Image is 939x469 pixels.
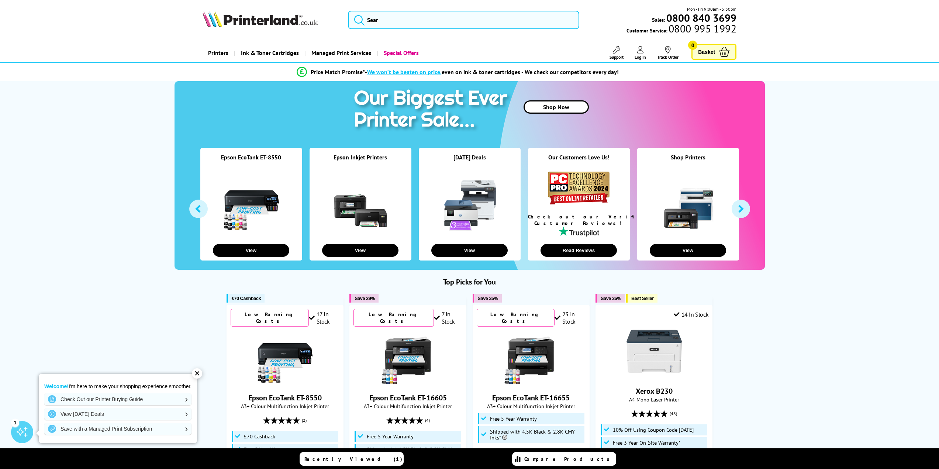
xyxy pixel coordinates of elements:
[302,413,307,427] span: (2)
[512,452,616,466] a: Compare Products
[203,44,234,62] a: Printers
[503,330,559,386] img: Epson EcoTank ET-16655
[492,393,570,403] a: Epson EcoTank ET-16655
[626,294,657,303] button: Best Seller
[600,396,708,403] span: A4 Mono Laser Printer
[636,386,673,396] a: Xerox B230
[231,403,339,410] span: A3+ Colour Multifunction Inkjet Printer
[626,25,736,34] span: Customer Service:
[555,310,586,325] div: 23 In Stock
[353,309,434,327] div: Low Running Costs
[637,154,739,170] div: Shop Printers
[524,100,589,114] a: Shop Now
[367,434,414,439] span: Free 5 Year Warranty
[311,68,365,76] span: Price Match Promise*
[11,418,19,427] div: 1
[244,434,275,439] span: £70 Cashback
[178,66,738,79] li: modal_Promise
[192,368,202,379] div: ✕
[541,244,617,257] button: Read Reviews
[419,154,521,170] div: [DATE] Deals
[650,244,726,257] button: View
[355,296,375,301] span: Save 29%
[367,446,459,458] span: Shipped with 4.5K Black & 2.8K CMY Inks*
[613,440,680,446] span: Free 3 Year On-Site Warranty*
[478,296,498,301] span: Save 35%
[601,296,621,301] span: Save 36%
[595,294,625,303] button: Save 36%
[626,324,682,379] img: Xerox B230
[503,380,559,387] a: Epson EcoTank ET-16655
[309,310,339,325] div: 17 In Stock
[528,213,630,227] div: Check out our Verified Customer Reviews!
[353,403,462,410] span: A3+ Colour Multifunction Inkjet Printer
[610,54,624,60] span: Support
[380,380,436,387] a: Epson EcoTank ET-16605
[234,44,304,62] a: Ink & Toner Cartridges
[44,408,191,420] a: View [DATE] Deals
[380,330,436,386] img: Epson EcoTank ET-16605
[213,244,289,257] button: View
[477,403,586,410] span: A3+ Colour Multifunction Inkjet Printer
[635,46,646,60] a: Log In
[477,309,555,327] div: Low Running Costs
[687,6,736,13] span: Mon - Fri 9:00am - 5:30pm
[44,423,191,435] a: Save with a Managed Print Subscription
[635,54,646,60] span: Log In
[365,68,619,76] div: - even on ink & toner cartridges - We check our competitors every day!
[434,310,462,325] div: 7 In Stock
[227,294,265,303] button: £70 Cashback
[304,456,403,462] span: Recently Viewed (1)
[524,456,614,462] span: Compare Products
[257,380,313,387] a: Epson EcoTank ET-8550
[300,452,404,466] a: Recently Viewed (1)
[44,383,191,390] p: I'm here to make your shopping experience smoother.
[232,296,261,301] span: £70 Cashback
[631,296,654,301] span: Best Seller
[241,44,299,62] span: Ink & Toner Cartridges
[348,11,580,29] input: Sear
[473,294,502,303] button: Save 35%
[431,244,508,257] button: View
[657,46,679,60] a: Track Order
[203,11,339,29] a: Printerland Logo
[626,373,682,380] a: Xerox B230
[231,309,309,327] div: Low Running Costs
[667,25,736,32] span: 0800 995 1992
[490,429,583,441] span: Shipped with 4.5K Black & 2.8K CMY Inks*
[652,16,665,23] span: Sales:
[203,11,318,27] img: Printerland Logo
[367,68,442,76] span: We won’t be beaten on price,
[528,154,630,170] div: Our Customers Love Us!
[665,14,736,21] a: 0800 840 3699
[221,154,281,161] a: Epson EcoTank ET-8550
[304,44,377,62] a: Managed Print Services
[490,416,537,422] span: Free 5 Year Warranty
[350,81,515,139] img: printer sale
[425,413,430,427] span: (4)
[248,393,322,403] a: Epson EcoTank ET-8550
[377,44,424,62] a: Special Offers
[322,244,398,257] button: View
[670,407,677,421] span: (48)
[698,47,715,57] span: Basket
[44,383,69,389] strong: Welcome!
[257,330,313,386] img: Epson EcoTank ET-8550
[334,154,387,161] a: Epson Inkjet Printers
[244,446,291,452] span: Free 5 Year Warranty
[613,427,694,433] span: 10% Off Using Coupon Code [DATE]
[610,46,624,60] a: Support
[666,11,736,25] b: 0800 840 3699
[688,41,697,50] span: 0
[44,393,191,405] a: Check Out our Printer Buying Guide
[691,44,736,60] a: Basket 0
[674,311,708,318] div: 14 In Stock
[349,294,379,303] button: Save 29%
[369,393,447,403] a: Epson EcoTank ET-16605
